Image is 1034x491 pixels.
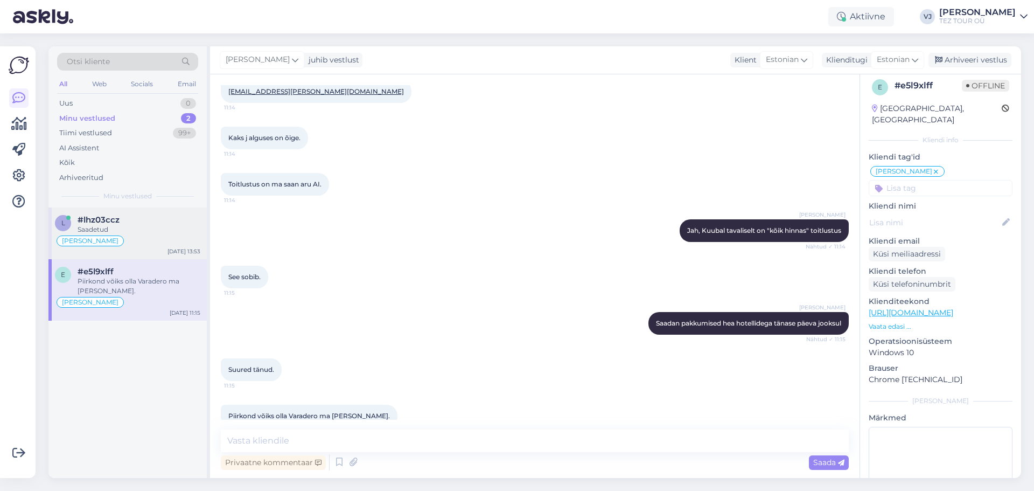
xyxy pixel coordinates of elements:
span: Offline [962,80,1009,92]
div: Email [176,77,198,91]
input: Lisa nimi [869,217,1000,229]
span: 11:14 [224,103,264,112]
a: [URL][DOMAIN_NAME] [869,308,953,317]
span: See sobib. [228,273,261,281]
span: Toitlustus on ma saan aru AI. [228,180,322,188]
span: Piirkond võiks olla Varadero ma [PERSON_NAME]. [228,412,390,420]
img: Askly Logo [9,55,29,75]
div: [GEOGRAPHIC_DATA], [GEOGRAPHIC_DATA] [872,103,1002,126]
div: Piirkond võiks olla Varadero ma [PERSON_NAME]. [78,276,200,296]
span: [PERSON_NAME] [876,168,932,175]
p: Brauser [869,363,1012,374]
span: Estonian [877,54,910,66]
div: # e5l9xlff [895,79,962,92]
span: 11:15 [224,289,264,297]
div: 99+ [173,128,196,139]
span: Jah, Kuubal tavaliselt on "kõik hinnas" toitlustus [687,226,841,234]
p: Chrome [TECHNICAL_ID] [869,374,1012,385]
span: e [878,83,882,91]
a: [EMAIL_ADDRESS][PERSON_NAME][DOMAIN_NAME] [228,87,404,95]
span: Nähtud ✓ 11:14 [805,243,846,251]
p: Märkmed [869,412,1012,424]
span: Kaks j alguses on õige. [228,134,301,142]
div: AI Assistent [59,143,99,154]
div: Socials [129,77,155,91]
div: All [57,77,69,91]
span: Minu vestlused [103,191,152,201]
a: [PERSON_NAME]TEZ TOUR OÜ [939,8,1028,25]
div: Arhiveeri vestlus [928,53,1011,67]
p: Kliendi email [869,236,1012,247]
div: Klienditugi [822,54,868,66]
div: Saadetud [78,225,200,234]
div: Web [90,77,109,91]
div: Uus [59,98,73,109]
div: Privaatne kommentaar [221,455,326,470]
div: Küsi meiliaadressi [869,247,945,261]
div: Klient [730,54,757,66]
span: [PERSON_NAME] [62,238,118,244]
p: Kliendi telefon [869,266,1012,277]
div: [DATE] 13:53 [167,247,200,255]
span: Nähtud ✓ 11:15 [805,335,846,343]
div: Minu vestlused [59,113,115,124]
div: [DATE] 11:15 [170,309,200,317]
div: Tiimi vestlused [59,128,112,139]
p: Vaata edasi ... [869,322,1012,331]
span: 11:14 [224,150,264,158]
div: [PERSON_NAME] [869,396,1012,406]
span: #e5l9xlff [78,267,114,276]
div: 2 [181,113,196,124]
span: 11:15 [224,382,264,390]
div: TEZ TOUR OÜ [939,17,1016,25]
span: Saada [813,458,844,467]
div: [PERSON_NAME] [939,8,1016,17]
span: e [61,271,65,279]
p: Kliendi nimi [869,200,1012,212]
span: [PERSON_NAME] [799,211,846,219]
span: Saadan pakkumised hea hotellidega tänase päeva jooksul [656,319,841,327]
p: Windows 10 [869,347,1012,358]
span: Otsi kliente [67,56,110,67]
p: Operatsioonisüsteem [869,336,1012,347]
span: [PERSON_NAME] [62,299,118,306]
input: Lisa tag [869,180,1012,196]
span: [PERSON_NAME] [799,303,846,312]
div: 0 [180,98,196,109]
div: Kliendi info [869,135,1012,145]
span: Estonian [766,54,799,66]
p: Kliendi tag'id [869,151,1012,163]
span: 11:14 [224,196,264,204]
div: juhib vestlust [304,54,359,66]
div: VJ [920,9,935,24]
span: Suured tänud. [228,365,274,374]
span: #lhz03ccz [78,215,120,225]
div: Küsi telefoninumbrit [869,277,955,292]
span: l [61,219,65,227]
p: Klienditeekond [869,296,1012,307]
span: [PERSON_NAME] [226,54,290,66]
div: Kõik [59,157,75,168]
div: Aktiivne [828,7,894,26]
div: Arhiveeritud [59,172,103,183]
